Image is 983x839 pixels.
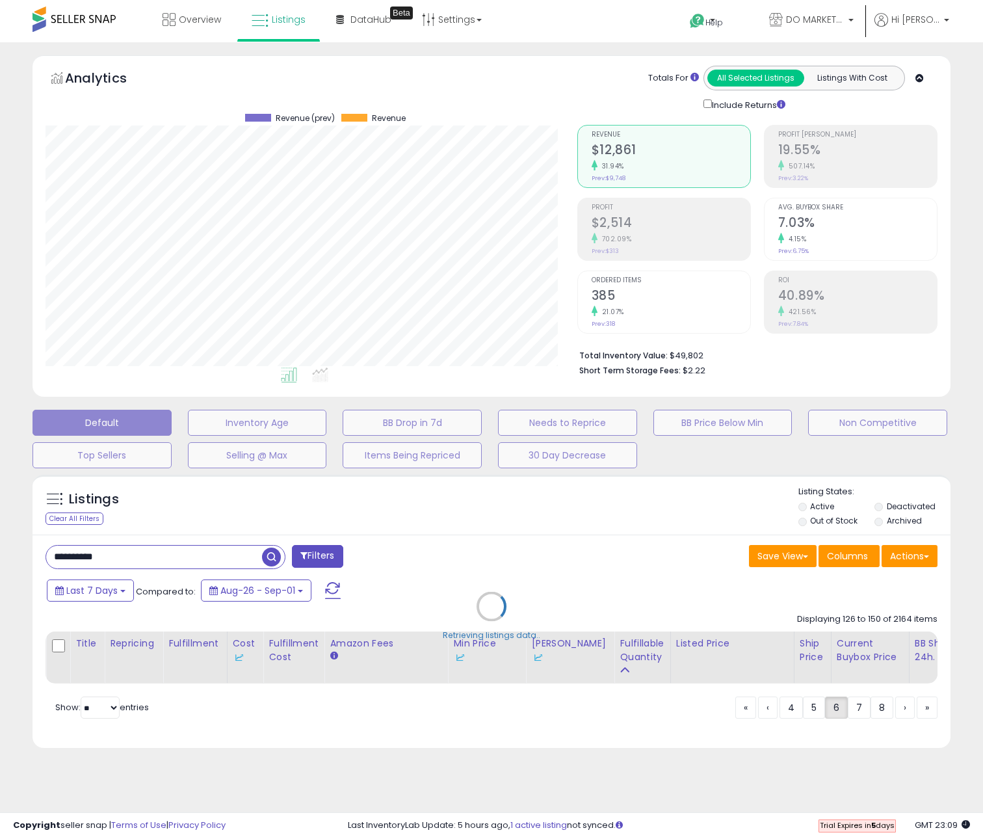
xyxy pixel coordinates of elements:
[498,410,637,436] button: Needs to Reprice
[778,131,937,139] span: Profit [PERSON_NAME]
[784,307,817,317] small: 421.56%
[891,13,940,26] span: Hi [PERSON_NAME]
[350,13,391,26] span: DataHub
[778,204,937,211] span: Avg. Buybox Share
[188,410,327,436] button: Inventory Age
[707,70,804,87] button: All Selected Listings
[592,142,750,160] h2: $12,861
[33,410,172,436] button: Default
[592,215,750,233] h2: $2,514
[784,234,807,244] small: 4.15%
[498,442,637,468] button: 30 Day Decrease
[372,114,406,123] span: Revenue
[778,288,937,306] h2: 40.89%
[592,174,625,182] small: Prev: $9,748
[343,442,482,468] button: Items Being Repriced
[778,320,808,328] small: Prev: 7.84%
[778,215,937,233] h2: 7.03%
[443,629,540,641] div: Retrieving listings data..
[179,13,221,26] span: Overview
[786,13,845,26] span: DO MARKETPLACE LLC
[188,442,327,468] button: Selling @ Max
[679,3,748,42] a: Help
[808,410,947,436] button: Non Competitive
[343,410,482,436] button: BB Drop in 7d
[597,234,632,244] small: 702.09%
[694,97,801,112] div: Include Returns
[597,307,624,317] small: 21.07%
[390,7,413,20] div: Tooltip anchor
[648,72,699,85] div: Totals For
[579,347,928,362] li: $49,802
[778,142,937,160] h2: 19.55%
[689,13,705,29] i: Get Help
[33,442,172,468] button: Top Sellers
[592,131,750,139] span: Revenue
[784,161,815,171] small: 507.14%
[65,69,152,90] h5: Analytics
[579,350,668,361] b: Total Inventory Value:
[592,247,619,255] small: Prev: $313
[579,365,681,376] b: Short Term Storage Fees:
[705,17,723,28] span: Help
[874,13,949,42] a: Hi [PERSON_NAME]
[597,161,624,171] small: 31.94%
[592,204,750,211] span: Profit
[653,410,793,436] button: BB Price Below Min
[778,247,809,255] small: Prev: 6.75%
[804,70,900,87] button: Listings With Cost
[778,174,808,182] small: Prev: 3.22%
[592,288,750,306] h2: 385
[778,277,937,284] span: ROI
[592,277,750,284] span: Ordered Items
[272,13,306,26] span: Listings
[683,364,705,377] span: $2.22
[276,114,335,123] span: Revenue (prev)
[592,320,615,328] small: Prev: 318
